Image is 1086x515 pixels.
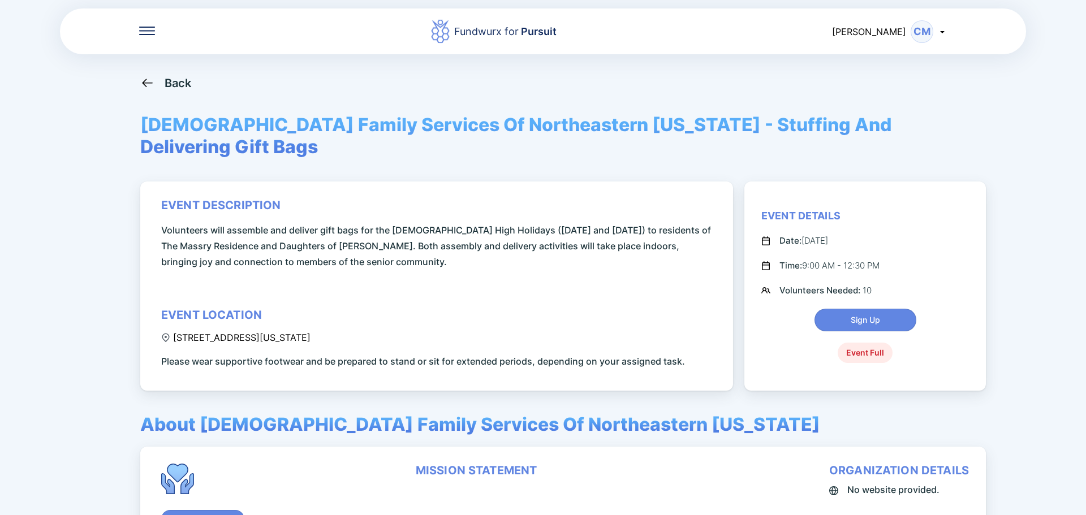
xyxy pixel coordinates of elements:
[416,464,537,477] div: mission statement
[779,234,828,248] div: [DATE]
[161,198,281,212] div: event description
[847,482,940,497] span: No website provided.
[519,25,557,37] span: Pursuit
[140,413,820,435] span: About [DEMOGRAPHIC_DATA] Family Services Of Northeastern [US_STATE]
[779,284,872,297] div: 10
[851,314,880,326] span: Sign Up
[832,26,906,37] span: [PERSON_NAME]
[140,114,946,158] span: [DEMOGRAPHIC_DATA] Family Services Of Northeastern [US_STATE] - Stuffing And Delivering Gift Bags
[829,464,969,477] div: organization details
[161,332,311,343] div: [STREET_ADDRESS][US_STATE]
[911,20,933,43] div: CM
[779,235,801,246] span: Date:
[454,24,557,40] div: Fundwurx for
[838,343,893,363] div: Event Full
[161,308,262,322] div: event location
[761,209,841,223] div: Event Details
[779,260,802,271] span: Time:
[779,285,863,296] span: Volunteers Needed:
[815,309,916,331] button: Sign Up
[161,353,685,369] span: Please wear supportive footwear and be prepared to stand or sit for extended periods, depending o...
[161,222,716,270] span: Volunteers will assemble and deliver gift bags for the [DEMOGRAPHIC_DATA] High Holidays ([DATE] a...
[779,259,880,272] div: 9:00 AM - 12:30 PM
[165,76,192,90] div: Back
